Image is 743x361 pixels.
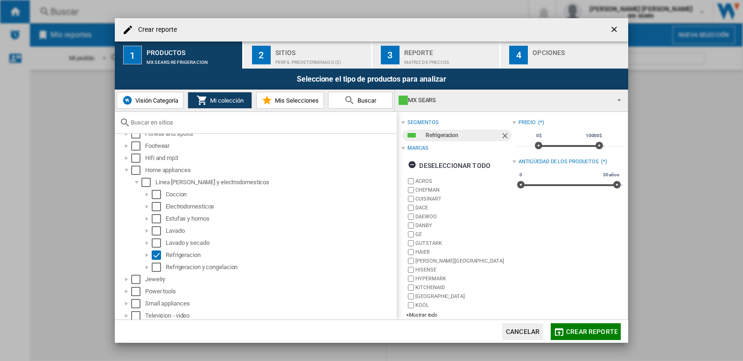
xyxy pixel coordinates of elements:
[275,55,367,65] div: Perfil predeterminado (2)
[252,46,271,64] div: 2
[519,119,536,126] div: Precio
[415,275,512,282] label: HYPERMARK
[117,92,183,109] button: Visión Categoría
[602,171,621,179] span: 30 años
[404,45,496,55] div: Reporte
[408,240,414,246] input: brand.name
[133,97,178,104] span: Visión Categoría
[566,328,618,335] span: Crear reporte
[166,238,395,248] div: Lavado y secado
[131,299,145,308] md-checkbox: Select
[145,287,395,296] div: Power tools
[152,250,166,260] md-checkbox: Select
[166,263,395,272] div: Refrigeracion y congelacion
[610,25,621,36] ng-md-icon: getI18NText('BUTTONS.CLOSE_DIALOG')
[408,222,414,229] input: brand.name
[115,69,628,90] div: Seleccione el tipo de productos para analizar
[408,267,414,273] input: brand.name
[415,231,512,238] label: GE
[535,132,543,139] span: 0$
[408,187,414,193] input: brand.name
[415,266,512,273] label: HISENSE
[408,214,414,220] input: brand.name
[131,153,145,163] md-checkbox: Select
[408,157,491,174] div: Deseleccionar todo
[408,258,414,264] input: brand.name
[147,45,238,55] div: Productos
[415,187,512,194] label: CHEFMAN
[426,130,500,141] div: Refrigeracion
[145,129,395,139] div: Fitness and sports
[415,284,512,291] label: KITCHENAID
[519,158,599,166] div: Antigüedad de los productos
[415,249,512,256] label: HAIER
[533,45,624,55] div: Opciones
[501,42,628,69] button: 4 Opciones
[256,92,324,109] button: Mis Selecciones
[166,214,395,223] div: Estufas y hornos
[152,238,166,248] md-checkbox: Select
[399,94,609,107] div: MX SEARS
[407,119,438,126] div: segmentos
[372,42,501,69] button: 3 Reporte Matriz de precios
[415,240,512,247] label: GUTSTARK
[188,92,252,109] button: Mi colección
[415,293,512,300] label: [GEOGRAPHIC_DATA]
[273,97,319,104] span: Mis Selecciones
[131,129,145,139] md-checkbox: Select
[415,257,512,264] label: [PERSON_NAME][GEOGRAPHIC_DATA]
[408,231,414,237] input: brand.name
[145,311,395,320] div: Television - video
[408,205,414,211] input: brand.name
[408,178,414,184] input: brand.name
[408,276,414,282] input: brand.name
[145,275,395,284] div: Jewelry
[152,190,166,199] md-checkbox: Select
[131,141,145,151] md-checkbox: Select
[408,285,414,291] input: brand.name
[405,157,493,174] button: Deseleccionar todo
[152,202,166,211] md-checkbox: Select
[518,171,524,179] span: 0
[152,214,166,223] md-checkbox: Select
[407,145,428,152] div: Marcas
[141,178,155,187] md-checkbox: Select
[147,55,238,65] div: MX SEARS:Refrigeracion
[408,302,414,308] input: brand.name
[166,250,395,260] div: Refrigeracion
[155,178,395,187] div: Linea [PERSON_NAME] y electrodomesticos
[166,202,395,211] div: Electrodomesticos
[133,25,177,35] h4: Crear reporte
[509,46,528,64] div: 4
[208,97,244,104] span: Mi colección
[415,178,512,185] label: ACROS
[131,119,392,126] input: Buscar en sitios
[166,226,395,236] div: Lavado
[606,21,624,39] button: getI18NText('BUTTONS.CLOSE_DIALOG')
[131,287,145,296] md-checkbox: Select
[166,190,395,199] div: Coccion
[131,166,145,175] md-checkbox: Select
[381,46,400,64] div: 3
[152,263,166,272] md-checkbox: Select
[415,213,512,220] label: DAEWOO
[404,55,496,65] div: Matriz de precios
[122,95,133,106] img: wiser-icon-blue.png
[145,166,395,175] div: Home appliances
[415,222,512,229] label: DANBY
[275,45,367,55] div: Sitios
[145,299,395,308] div: Small appliances
[584,132,603,139] span: 10000$
[115,42,243,69] button: 1 Productos MX SEARS:Refrigeracion
[408,249,414,255] input: brand.name
[145,141,395,151] div: Footwear
[415,302,512,309] label: KOOL
[408,293,414,299] input: brand.name
[551,323,621,340] button: Crear reporte
[145,153,395,163] div: Hifi and mp3
[123,46,142,64] div: 1
[408,196,414,202] input: brand.name
[415,195,512,202] label: CUISINART
[355,97,376,104] span: Buscar
[131,311,145,320] md-checkbox: Select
